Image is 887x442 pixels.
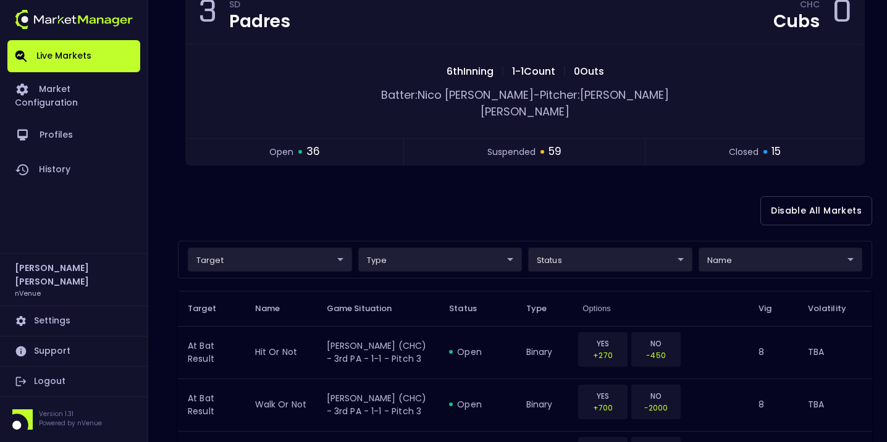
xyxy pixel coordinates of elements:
[178,326,245,378] td: At Bat Result
[508,64,559,78] span: 1 - 1 Count
[449,346,506,358] div: open
[39,409,102,419] p: Version 1.31
[771,144,781,160] span: 15
[639,349,673,361] p: -450
[516,378,573,431] td: binary
[749,378,797,431] td: 8
[639,402,673,414] p: -2000
[7,409,140,430] div: Version 1.31Powered by nVenue
[526,303,563,314] span: Type
[178,378,245,431] td: At Bat Result
[573,291,749,326] th: Options
[317,378,440,431] td: [PERSON_NAME] (CHC) - 3rd PA - 1-1 - Pitch 3
[586,338,620,349] p: YES
[255,303,296,314] span: Name
[7,306,140,336] a: Settings
[639,338,673,349] p: NO
[7,118,140,152] a: Profiles
[317,326,440,378] td: [PERSON_NAME] (CHC) - 3rd PA - 1-1 - Pitch 3
[229,1,290,11] div: SD
[229,13,290,30] div: Padres
[245,378,317,431] td: walk or not
[497,64,508,78] span: |
[759,303,788,314] span: Vig
[699,248,863,272] div: target
[7,336,140,366] a: Support
[559,64,570,78] span: |
[798,378,872,431] td: TBA
[729,146,759,159] span: closed
[15,10,133,29] img: logo
[188,248,352,272] div: target
[800,1,820,11] div: CHC
[639,390,673,402] p: NO
[586,349,620,361] p: +270
[528,248,692,272] div: target
[749,326,797,378] td: 8
[760,196,872,225] button: Disable All Markets
[586,390,620,402] p: YES
[188,303,232,314] span: Target
[7,40,140,72] a: Live Markets
[39,419,102,428] p: Powered by nVenue
[443,64,497,78] span: 6th Inning
[269,146,293,159] span: open
[798,326,872,378] td: TBA
[245,326,317,378] td: hit or not
[306,144,320,160] span: 36
[7,152,140,187] a: History
[381,87,534,102] span: Batter: Nico [PERSON_NAME]
[15,261,133,288] h2: [PERSON_NAME] [PERSON_NAME]
[481,87,669,119] span: Pitcher: [PERSON_NAME] [PERSON_NAME]
[516,326,573,378] td: binary
[773,13,820,30] div: Cubs
[7,367,140,396] a: Logout
[549,144,561,160] span: 59
[449,303,493,314] span: Status
[449,398,506,411] div: open
[327,303,408,314] span: Game Situation
[358,248,523,272] div: target
[487,146,536,159] span: suspended
[7,72,140,118] a: Market Configuration
[534,87,540,102] span: -
[586,402,620,414] p: +700
[15,288,41,298] h3: nVenue
[808,303,862,314] span: Volatility
[570,64,608,78] span: 0 Outs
